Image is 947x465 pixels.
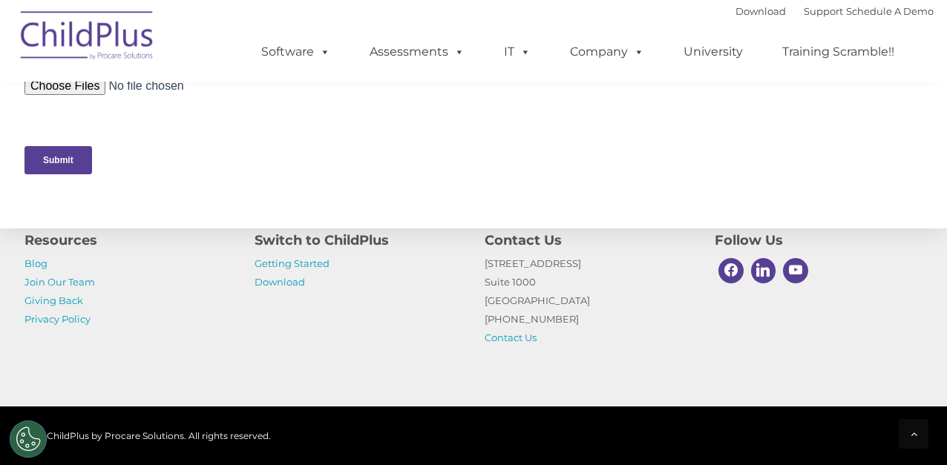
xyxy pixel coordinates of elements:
a: Facebook [715,254,747,287]
h4: Resources [24,230,232,251]
font: | [735,5,934,17]
p: [STREET_ADDRESS] Suite 1000 [GEOGRAPHIC_DATA] [PHONE_NUMBER] [485,254,692,347]
a: Blog [24,257,47,269]
a: Assessments [355,37,479,67]
a: Contact Us [485,332,537,343]
h4: Contact Us [485,230,692,251]
a: Schedule A Demo [846,5,934,17]
a: Download [735,5,786,17]
a: Software [246,37,345,67]
a: Linkedin [747,254,780,287]
a: IT [489,37,545,67]
h4: Switch to ChildPlus [255,230,462,251]
a: Privacy Policy [24,313,91,325]
img: ChildPlus by Procare Solutions [13,1,162,75]
span: Last name [449,86,494,97]
a: Support [804,5,843,17]
span: Phone number [449,147,512,158]
a: Training Scramble!! [767,37,909,67]
a: Company [555,37,659,67]
span: © 2025 ChildPlus by Procare Solutions. All rights reserved. [13,430,271,441]
a: Giving Back [24,294,83,306]
a: Join Our Team [24,276,95,288]
a: Youtube [779,254,812,287]
a: Download [255,276,305,288]
a: Getting Started [255,257,330,269]
button: Cookies Settings [10,421,47,458]
h4: Follow Us [715,230,923,251]
a: University [669,37,758,67]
